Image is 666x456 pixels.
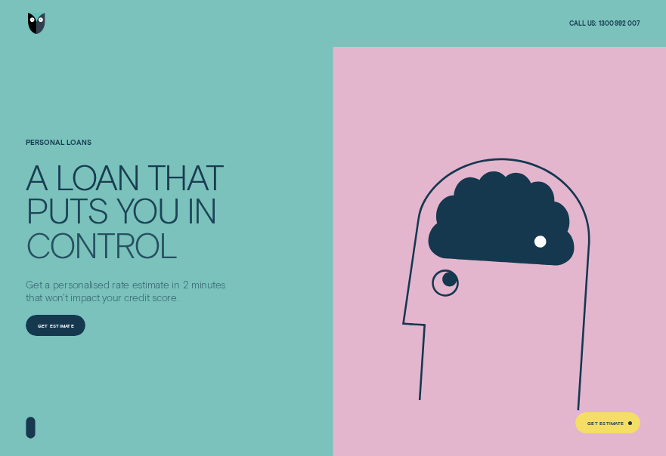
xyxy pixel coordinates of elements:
div: YOU [116,194,179,226]
div: THAT [147,160,224,193]
div: A [26,160,47,193]
a: Call us:1300 992 007 [569,20,640,28]
p: Get a personalised rate estimate in 2 minutes that won't impact your credit score. [26,279,230,304]
div: CONTROL [26,229,176,261]
a: Get Estimate [26,315,85,336]
div: PUTS [26,194,108,226]
a: Get Estimate [575,412,640,433]
span: Call us: [569,20,596,28]
span: 1300 992 007 [599,20,640,28]
div: LOAN [55,160,139,193]
img: Wisr [28,13,45,34]
h4: A LOAN THAT PUTS YOU IN CONTROL [26,160,230,258]
div: IN [187,194,216,226]
h1: Personal Loans [26,139,230,160]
